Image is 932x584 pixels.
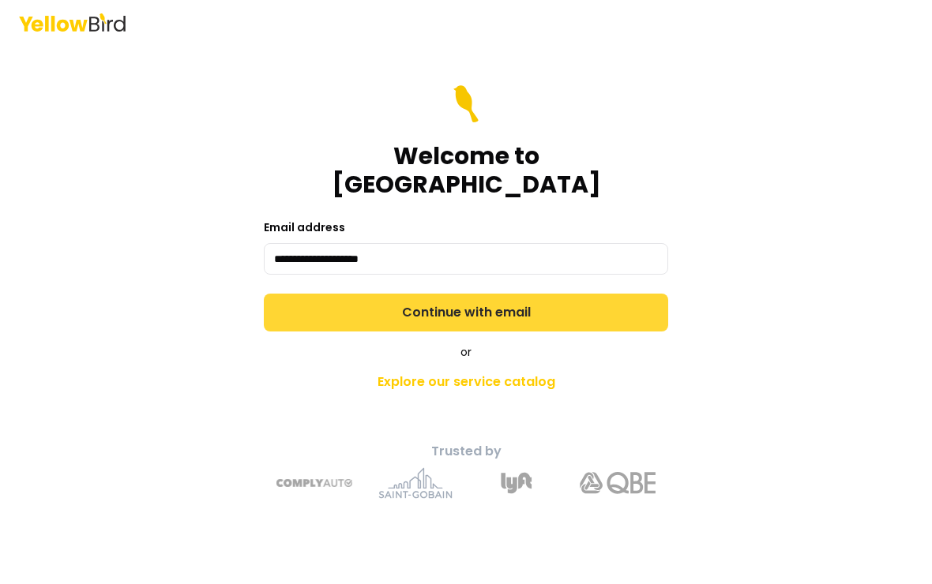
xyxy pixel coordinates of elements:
[264,219,345,235] label: Email address
[188,366,744,398] a: Explore our service catalog
[264,294,668,331] button: Continue with email
[188,442,744,461] p: Trusted by
[460,344,472,360] span: or
[264,142,668,199] h1: Welcome to [GEOGRAPHIC_DATA]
